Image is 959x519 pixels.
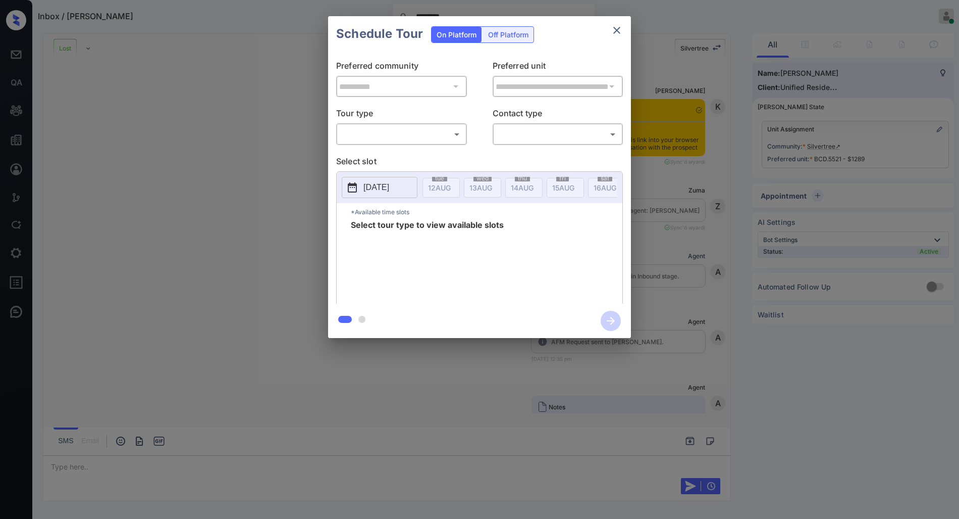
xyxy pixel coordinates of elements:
button: [DATE] [342,177,417,198]
p: *Available time slots [351,203,622,221]
span: Select tour type to view available slots [351,221,504,302]
p: Contact type [493,107,623,123]
div: Off Platform [483,27,534,42]
p: Tour type [336,107,467,123]
p: Preferred unit [493,60,623,76]
p: Preferred community [336,60,467,76]
p: [DATE] [363,181,389,194]
p: Select slot [336,155,623,171]
h2: Schedule Tour [328,16,431,52]
div: On Platform [432,27,482,42]
button: close [607,20,627,40]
